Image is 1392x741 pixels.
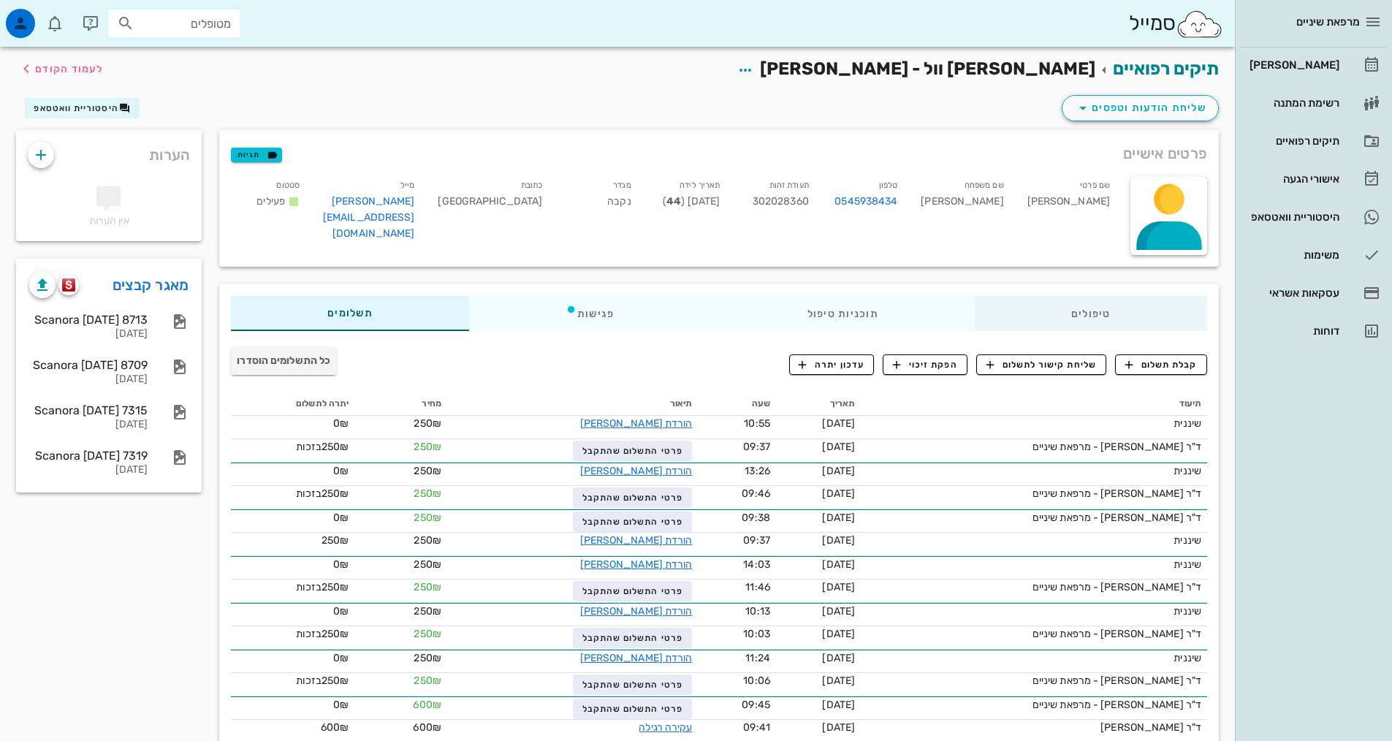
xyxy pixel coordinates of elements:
[822,721,855,734] span: [DATE]
[113,273,189,297] a: מאגר קבצים
[414,465,441,477] span: 250₪
[582,633,683,643] span: פרטי התשלום שהתקבל
[1125,358,1198,371] span: קבלת תשלום
[354,392,447,416] th: מחיר
[743,441,770,453] span: 09:37
[1247,325,1339,337] div: דוחות
[414,487,441,500] span: 250₪
[447,392,699,416] th: תיאור
[58,275,79,295] button: scanora logo
[743,674,770,687] span: 10:06
[29,403,148,417] div: Scanora [DATE] 7315
[231,148,282,162] button: תגיות
[822,628,855,640] span: [DATE]
[1241,161,1386,197] a: אישורי הגעה
[1247,287,1339,299] div: עסקאות אשראי
[822,699,855,711] span: [DATE]
[422,398,441,408] span: מחיר
[822,674,855,687] span: [DATE]
[327,308,373,319] span: תשלומים
[893,358,958,371] span: הפקת זיכוי
[580,534,693,547] a: הורדת [PERSON_NAME]
[237,510,349,525] div: 0₪
[1174,465,1201,477] span: שיננית
[582,680,683,690] span: פרטי התשלום שהתקבל
[582,586,683,596] span: פרטי התשלום שהתקבל
[666,195,681,208] strong: 44
[822,558,855,571] span: [DATE]
[753,195,809,208] span: 302028360
[296,441,322,453] span: בזכות
[776,392,861,416] th: תאריך
[43,12,52,20] span: תג
[830,398,856,408] span: תאריך
[413,721,441,734] span: 600₪
[231,392,354,416] th: יתרה לתשלום
[89,215,129,227] span: אין הערות
[822,417,855,430] span: [DATE]
[1113,58,1219,79] a: תיקים רפואיים
[1032,699,1201,711] span: ד"ר [PERSON_NAME] - מרפאת שיניים
[1032,628,1201,640] span: ד"ר [PERSON_NAME] - מרפאת שיניים
[698,392,775,416] th: שעה
[742,487,770,500] span: 09:46
[1241,47,1386,83] a: [PERSON_NAME]
[1174,605,1201,617] span: שיננית
[296,581,322,593] span: בזכות
[573,512,692,532] button: פרטי התשלום שהתקבל
[16,130,202,172] div: הערות
[1241,313,1386,349] a: דוחות
[743,628,770,640] span: 10:03
[237,486,349,501] div: 250₪
[237,354,330,367] span: כל התשלומים הוסדרו
[573,441,692,461] button: פרטי התשלום שהתקבל
[29,373,148,386] div: [DATE]
[414,652,441,664] span: 250₪
[1241,237,1386,273] a: משימות
[521,180,543,190] small: כתובת
[582,704,683,714] span: פרטי התשלום שהתקבל
[1247,211,1339,223] div: היסטוריית וואטסאפ
[1115,354,1207,375] button: קבלת תשלום
[1296,15,1360,28] span: מרפאת שיניים
[237,650,349,666] div: 0₪
[1247,135,1339,147] div: תיקים רפואיים
[743,534,770,547] span: 09:37
[237,579,349,595] div: 250₪
[237,463,349,479] div: 0₪
[296,674,322,687] span: בזכות
[414,512,441,524] span: 250₪
[1129,8,1223,39] div: סמייל
[745,581,770,593] span: 11:46
[1032,674,1201,687] span: ד"ר [PERSON_NAME] - מרפאת שיניים
[573,628,692,648] button: פרטי התשלום שהתקבל
[237,416,349,431] div: 0₪
[670,398,693,408] span: תיאור
[29,449,148,463] div: Scanora [DATE] 7319
[1179,398,1202,408] span: תיעוד
[1032,487,1201,500] span: ד"ר [PERSON_NAME] - מרפאת שיניים
[1241,123,1386,159] a: תיקים רפואיים
[1100,721,1201,734] span: ד"ר [PERSON_NAME]
[62,278,76,292] img: scanora logo
[1174,534,1201,547] span: שיננית
[1032,512,1201,524] span: ד"ר [PERSON_NAME] - מרפאת שיניים
[822,465,855,477] span: [DATE]
[822,581,855,593] span: [DATE]
[323,195,415,240] a: [PERSON_NAME][EMAIL_ADDRESS][DOMAIN_NAME]
[680,180,720,190] small: תאריך לידה
[414,674,441,687] span: 250₪
[663,195,720,208] span: [DATE] ( )
[744,417,770,430] span: 10:55
[414,605,441,617] span: 250₪
[237,720,349,735] div: 600₪
[613,180,631,190] small: מגדר
[438,195,542,208] span: [GEOGRAPHIC_DATA]
[822,441,855,453] span: [DATE]
[1247,249,1339,261] div: משימות
[1247,173,1339,185] div: אישורי הגעה
[237,533,349,548] div: 250₪
[745,605,770,617] span: 10:13
[1074,99,1206,117] span: שליחת הודעות וטפסים
[237,673,349,688] div: 250₪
